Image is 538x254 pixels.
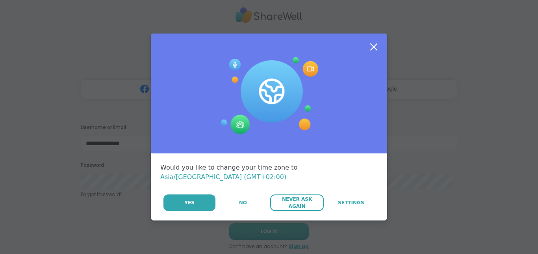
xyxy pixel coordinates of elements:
div: Would you like to change your time zone to [160,163,378,182]
button: Never Ask Again [270,194,323,211]
span: No [239,199,247,206]
span: Asia/[GEOGRAPHIC_DATA] (GMT+02:00) [160,173,286,181]
button: No [216,194,269,211]
span: Never Ask Again [274,196,319,210]
span: Settings [338,199,364,206]
button: Yes [163,194,215,211]
a: Settings [325,194,378,211]
span: Yes [184,199,195,206]
img: Session Experience [220,57,318,134]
